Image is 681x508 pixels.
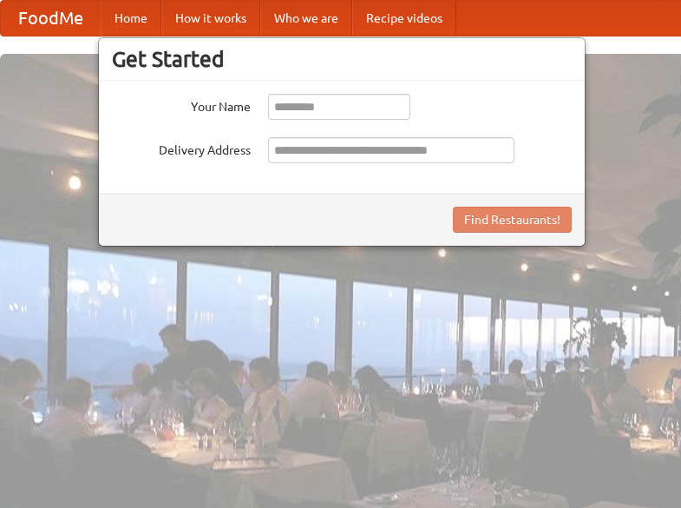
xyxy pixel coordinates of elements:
[260,1,352,36] a: Who we are
[112,137,251,159] label: Delivery Address
[1,1,101,36] a: FoodMe
[161,1,260,36] a: How it works
[101,1,161,36] a: Home
[112,94,251,115] label: Your Name
[453,207,572,233] button: Find Restaurants!
[352,1,456,36] a: Recipe videos
[112,46,572,72] h3: Get Started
